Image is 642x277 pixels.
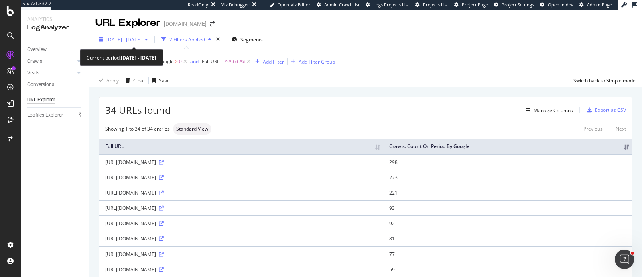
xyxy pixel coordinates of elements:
[454,2,488,8] a: Project Page
[176,127,208,131] span: Standard View
[133,77,145,84] div: Clear
[587,2,612,8] span: Admin Page
[27,16,82,23] div: Analytics
[173,123,211,135] div: neutral label
[383,170,632,185] td: 223
[179,56,182,67] span: 0
[149,74,170,87] button: Save
[240,36,263,43] span: Segments
[105,251,377,258] div: [URL][DOMAIN_NAME]
[383,262,632,277] td: 59
[27,96,55,104] div: URL Explorer
[95,74,119,87] button: Apply
[270,2,311,8] a: Open Viz Editor
[383,200,632,215] td: 93
[494,2,534,8] a: Project Settings
[288,57,335,66] button: Add Filter Group
[383,231,632,246] td: 81
[105,159,377,166] div: [URL][DOMAIN_NAME]
[522,105,573,115] button: Manage Columns
[159,77,170,84] div: Save
[278,2,311,8] span: Open Viz Editor
[27,45,83,54] a: Overview
[95,16,160,30] div: URL Explorer
[27,80,54,89] div: Conversions
[27,45,47,54] div: Overview
[423,2,448,8] span: Projects List
[121,54,156,61] b: [DATE] - [DATE]
[105,125,170,132] div: Showing 1 to 34 of 34 entries
[202,58,219,65] span: Full URL
[584,104,626,117] button: Export as CSV
[462,2,488,8] span: Project Page
[615,250,634,269] iframe: Intercom live chat
[105,266,377,273] div: [URL][DOMAIN_NAME]
[573,77,636,84] div: Switch back to Simple mode
[99,139,383,154] th: Full URL: activate to sort column ascending
[540,2,573,8] a: Open in dev
[27,69,39,77] div: Visits
[317,2,360,8] a: Admin Crawl List
[105,205,377,211] div: [URL][DOMAIN_NAME]
[27,96,83,104] a: URL Explorer
[415,2,448,8] a: Projects List
[299,58,335,65] div: Add Filter Group
[373,2,409,8] span: Logs Projects List
[534,107,573,114] div: Manage Columns
[27,57,42,66] div: Crawls
[27,23,82,32] div: LogAnalyzer
[188,2,209,8] div: ReadOnly:
[164,20,207,28] div: [DOMAIN_NAME]
[579,2,612,8] a: Admin Page
[95,33,151,46] button: [DATE] - [DATE]
[87,53,156,62] div: Current period:
[548,2,573,8] span: Open in dev
[215,35,221,43] div: times
[105,174,377,181] div: [URL][DOMAIN_NAME]
[383,185,632,200] td: 221
[105,235,377,242] div: [URL][DOMAIN_NAME]
[105,189,377,196] div: [URL][DOMAIN_NAME]
[210,21,215,27] div: arrow-right-arrow-left
[106,36,142,43] span: [DATE] - [DATE]
[158,33,215,46] button: 2 Filters Applied
[595,107,626,113] div: Export as CSV
[252,57,284,66] button: Add Filter
[383,246,632,262] td: 77
[570,74,636,87] button: Switch back to Simple mode
[169,36,205,43] div: 2 Filters Applied
[383,154,632,170] td: 298
[105,103,171,117] span: 34 URLs found
[27,57,75,66] a: Crawls
[106,77,119,84] div: Apply
[366,2,409,8] a: Logs Projects List
[225,56,245,67] span: ^.*.txt.*$
[383,215,632,231] td: 92
[190,57,199,65] button: and
[105,220,377,227] div: [URL][DOMAIN_NAME]
[221,2,250,8] div: Viz Debugger:
[27,111,63,119] div: Logfiles Explorer
[221,58,223,65] span: =
[27,80,83,89] a: Conversions
[383,139,632,154] th: Crawls: Count On Period By Google: activate to sort column ascending
[228,33,266,46] button: Segments
[27,69,75,77] a: Visits
[263,58,284,65] div: Add Filter
[27,111,83,119] a: Logfiles Explorer
[122,74,145,87] button: Clear
[190,58,199,65] div: and
[502,2,534,8] span: Project Settings
[324,2,360,8] span: Admin Crawl List
[175,58,178,65] span: >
